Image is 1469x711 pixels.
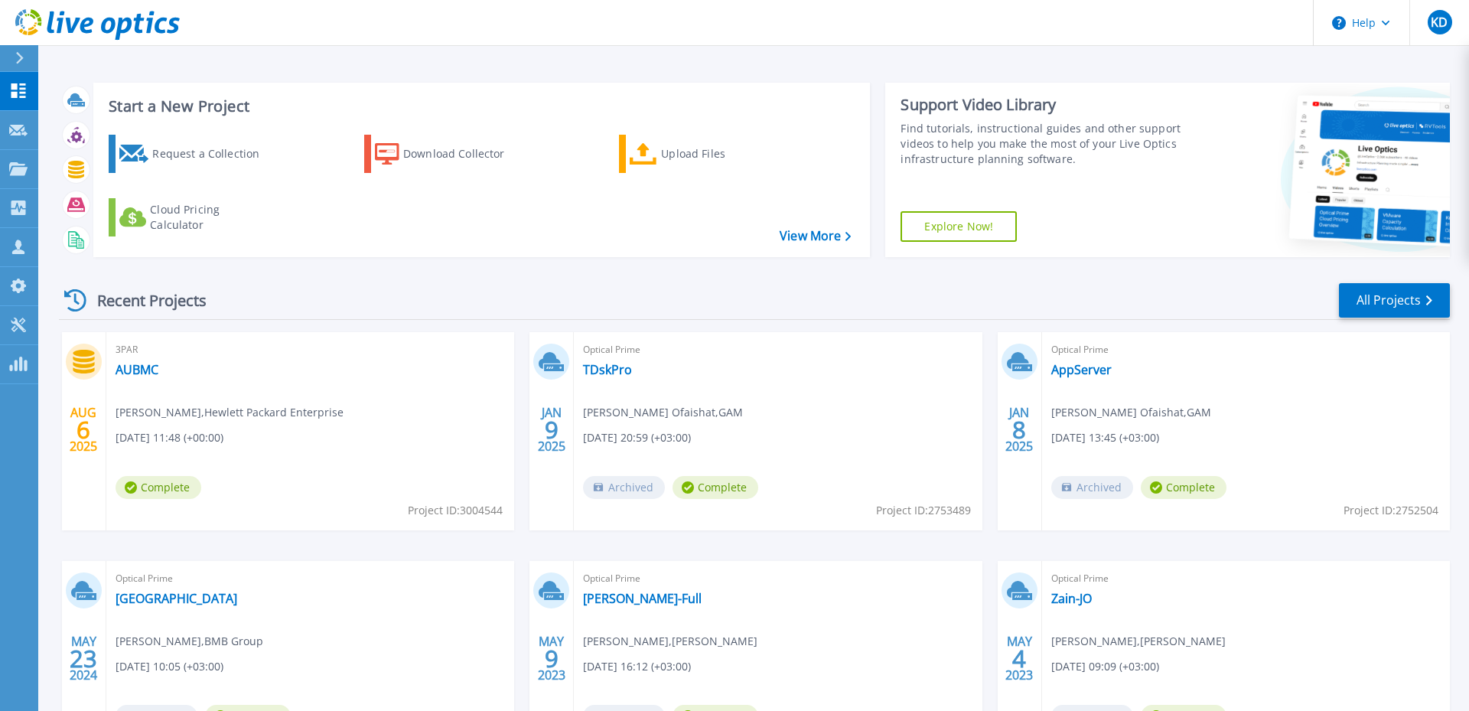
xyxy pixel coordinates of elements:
div: AUG 2025 [69,402,98,458]
span: Project ID: 2752504 [1344,502,1438,519]
span: 9 [545,423,559,436]
span: [PERSON_NAME] , BMB Group [116,633,263,650]
span: [DATE] 09:09 (+03:00) [1051,658,1159,675]
span: [PERSON_NAME] Ofaishat , GAM [1051,404,1211,421]
div: Request a Collection [152,139,275,169]
a: Zain-JO [1051,591,1092,606]
span: 4 [1012,652,1026,665]
span: [DATE] 10:05 (+03:00) [116,658,223,675]
a: [PERSON_NAME]-Full [583,591,702,606]
span: Complete [116,476,201,499]
div: Upload Files [661,139,783,169]
span: Project ID: 2753489 [876,502,971,519]
span: Optical Prime [1051,570,1441,587]
a: View More [780,229,851,243]
span: Archived [583,476,665,499]
h3: Start a New Project [109,98,851,115]
div: JAN 2025 [537,402,566,458]
div: MAY 2024 [69,631,98,687]
div: JAN 2025 [1005,402,1034,458]
span: Complete [673,476,758,499]
span: Project ID: 3004544 [408,502,503,519]
a: TDskPro [583,362,632,377]
span: 8 [1012,423,1026,436]
span: Optical Prime [1051,341,1441,358]
a: AppServer [1051,362,1112,377]
a: Request a Collection [109,135,279,173]
span: 3PAR [116,341,505,358]
span: Complete [1141,476,1226,499]
span: Archived [1051,476,1133,499]
span: [DATE] 16:12 (+03:00) [583,658,691,675]
div: MAY 2023 [537,631,566,687]
div: Recent Projects [59,282,227,319]
span: [PERSON_NAME] , [PERSON_NAME] [583,633,757,650]
a: Download Collector [364,135,535,173]
a: [GEOGRAPHIC_DATA] [116,591,237,606]
span: [DATE] 20:59 (+03:00) [583,429,691,446]
span: [PERSON_NAME] , [PERSON_NAME] [1051,633,1226,650]
a: All Projects [1339,283,1450,318]
a: AUBMC [116,362,158,377]
div: Find tutorials, instructional guides and other support videos to help you make the most of your L... [901,121,1188,167]
span: 6 [77,423,90,436]
a: Upload Files [619,135,790,173]
span: [DATE] 11:48 (+00:00) [116,429,223,446]
div: MAY 2023 [1005,631,1034,687]
div: Support Video Library [901,95,1188,115]
span: Optical Prime [583,341,972,358]
span: [PERSON_NAME] , Hewlett Packard Enterprise [116,404,344,421]
span: Optical Prime [116,570,505,587]
div: Download Collector [403,139,526,169]
div: Cloud Pricing Calculator [150,202,272,233]
span: 23 [70,652,97,665]
span: [PERSON_NAME] Ofaishat , GAM [583,404,743,421]
span: 9 [545,652,559,665]
a: Cloud Pricing Calculator [109,198,279,236]
span: Optical Prime [583,570,972,587]
span: [DATE] 13:45 (+03:00) [1051,429,1159,446]
a: Explore Now! [901,211,1017,242]
span: KD [1431,16,1448,28]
